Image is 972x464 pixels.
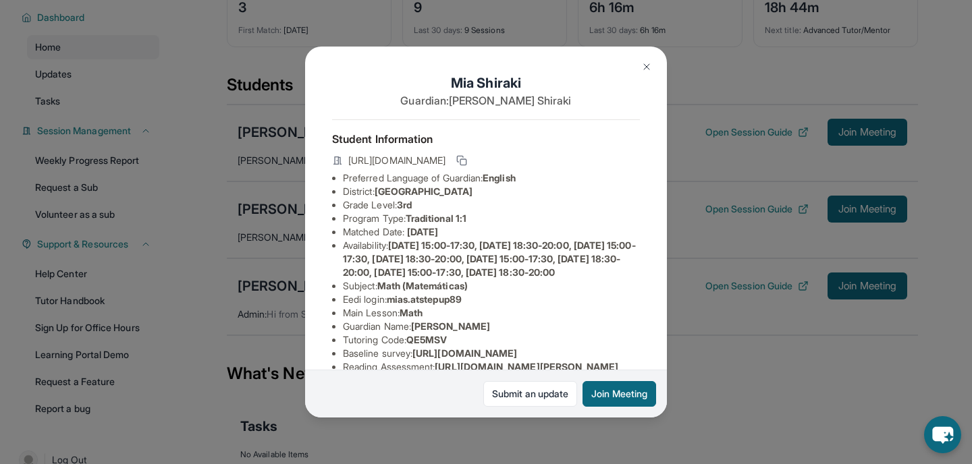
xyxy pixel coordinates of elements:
li: Baseline survey : [343,347,640,360]
span: 3rd [397,199,412,210]
li: Availability: [343,239,640,279]
img: Close Icon [641,61,652,72]
span: [DATE] 15:00-17:30, [DATE] 18:30-20:00, [DATE] 15:00-17:30, [DATE] 18:30-20:00, [DATE] 15:00-17:3... [343,239,636,278]
li: Matched Date: [343,225,640,239]
span: Traditional 1:1 [406,212,466,224]
li: Reading Assessment : [343,360,640,374]
li: Main Lesson : [343,306,640,320]
li: Subject : [343,279,640,293]
li: Preferred Language of Guardian: [343,171,640,185]
li: Program Type: [343,212,640,225]
span: Math (Matemáticas) [377,280,468,291]
span: [PERSON_NAME] [411,320,490,332]
li: Guardian Name : [343,320,640,333]
span: [URL][DOMAIN_NAME] [348,154,446,167]
h4: Student Information [332,131,640,147]
span: mias.atstepup89 [387,293,462,305]
span: [URL][DOMAIN_NAME] [412,347,517,359]
a: Submit an update [483,381,577,407]
h1: Mia Shiraki [332,74,640,92]
span: [DATE] [407,226,438,237]
span: English [483,172,516,183]
li: District: [343,185,640,198]
span: [GEOGRAPHIC_DATA] [375,185,473,197]
button: Copy link [454,152,470,169]
li: Eedi login : [343,293,640,306]
button: chat-button [924,416,961,453]
button: Join Meeting [583,381,656,407]
span: QE5MSV [406,334,447,345]
span: Math [400,307,423,318]
p: Guardian: [PERSON_NAME] Shiraki [332,92,640,109]
li: Tutoring Code : [343,333,640,347]
span: [URL][DOMAIN_NAME][PERSON_NAME] [435,361,618,372]
li: Grade Level: [343,198,640,212]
